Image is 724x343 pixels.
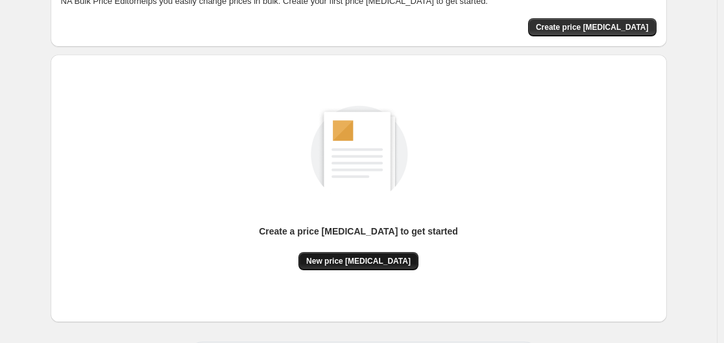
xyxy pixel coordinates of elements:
[306,256,411,266] span: New price [MEDICAL_DATA]
[528,18,657,36] button: Create price change job
[259,225,458,238] p: Create a price [MEDICAL_DATA] to get started
[536,22,649,32] span: Create price [MEDICAL_DATA]
[298,252,418,270] button: New price [MEDICAL_DATA]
